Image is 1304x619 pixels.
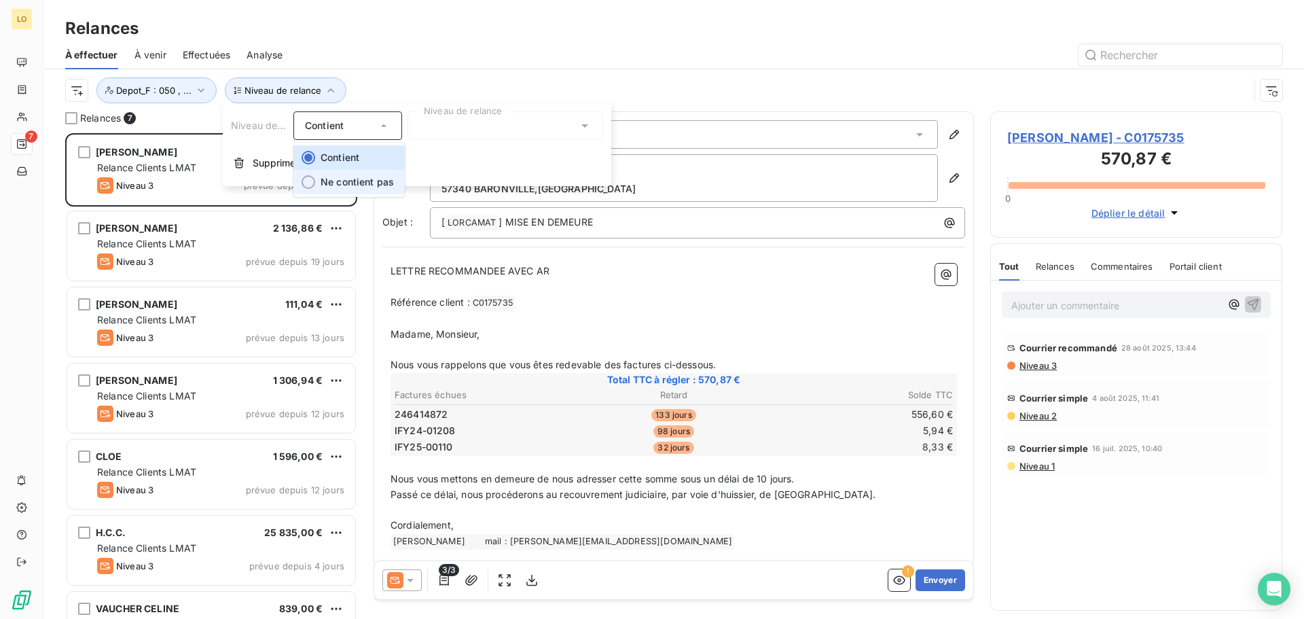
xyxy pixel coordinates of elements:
[391,359,716,370] span: Nous vous rappelons que vous êtes redevable des factures ci-dessous.
[116,85,192,96] span: Depot_F : 050 , ...
[1087,205,1186,221] button: Déplier le détail
[391,328,480,340] span: Madame, Monsieur,
[391,489,875,500] span: Passé ce délai, nous procéderons au recouvrement judiciaire, par voie d'huissier, de [GEOGRAPHIC_...
[183,48,231,62] span: Effectuées
[394,388,579,402] th: Factures échues
[1170,261,1222,272] span: Portail client
[395,424,456,438] span: IFY24-01208
[96,77,217,103] button: Depot_F : 050 , ...
[116,332,153,343] span: Niveau 3
[247,48,283,62] span: Analyse
[65,16,139,41] h3: Relances
[116,408,153,419] span: Niveau 3
[393,373,955,387] span: Total TTC à régler : 570,87 €
[97,314,196,325] span: Relance Clients LMAT
[441,162,926,173] p: [PERSON_NAME]
[96,603,179,614] span: VAUCHER CELINE
[321,176,394,188] span: Ne contient pas
[1019,393,1088,404] span: Courrier simple
[273,450,323,462] span: 1 596,00 €
[1019,443,1088,454] span: Courrier simple
[25,130,37,143] span: 7
[499,216,593,228] span: ] MISE EN DEMEURE
[246,484,344,495] span: prévue depuis 12 jours
[231,120,314,131] span: Niveau de relance
[1079,44,1282,66] input: Rechercher
[391,265,549,277] span: LETTRE RECOMMANDEE AVEC AR
[246,332,344,343] span: prévue depuis 13 jours
[116,484,153,495] span: Niveau 3
[1091,206,1165,220] span: Déplier le détail
[273,374,323,386] span: 1 306,94 €
[1092,394,1159,402] span: 4 août 2025, 11:41
[97,238,196,249] span: Relance Clients LMAT
[97,162,196,173] span: Relance Clients LMAT
[439,564,459,576] span: 3/3
[391,296,470,308] span: Référence client :
[116,256,153,267] span: Niveau 3
[244,85,321,96] span: Niveau de relance
[471,296,515,311] span: C0175735
[116,561,153,571] span: Niveau 3
[1036,261,1074,272] span: Relances
[999,261,1019,272] span: Tout
[391,534,734,550] span: [PERSON_NAME] mail : [PERSON_NAME][EMAIL_ADDRESS][DOMAIN_NAME]
[223,148,611,178] button: Supprimer le filtre
[1007,128,1265,147] span: [PERSON_NAME] - C0175735
[581,388,766,402] th: Retard
[391,519,454,531] span: Cordialement,
[768,407,954,422] td: 556,60 €
[651,409,695,421] span: 133 jours
[321,152,359,163] span: Contient
[446,215,498,231] span: LORCAMAT
[1091,261,1153,272] span: Commentaires
[253,156,331,170] span: Supprimer le filtre
[80,111,121,125] span: Relances
[653,425,694,438] span: 98 jours
[246,256,344,267] span: prévue depuis 19 jours
[395,440,453,454] span: IFY25-00110
[65,133,357,619] div: grid
[264,527,323,538] span: 25 835,00 €
[97,542,196,554] span: Relance Clients LMAT
[96,450,122,462] span: CLOE
[116,180,153,191] span: Niveau 3
[441,173,926,183] p: [STREET_ADDRESS]
[96,298,177,310] span: [PERSON_NAME]
[768,440,954,455] td: 8,33 €
[1018,461,1055,472] span: Niveau 1
[97,390,196,402] span: Relance Clients LMAT
[96,374,177,386] span: [PERSON_NAME]
[395,408,448,421] span: 246414872
[391,473,795,484] span: Nous vous mettons en demeure de nous adresser cette somme sous un délai de 10 jours.
[441,216,445,228] span: [
[768,423,954,438] td: 5,94 €
[249,561,344,571] span: prévue depuis 4 jours
[1005,193,1011,204] span: 0
[1092,444,1162,453] span: 16 juil. 2025, 10:40
[1121,344,1196,352] span: 28 août 2025, 13:44
[768,388,954,402] th: Solde TTC
[65,48,118,62] span: À effectuer
[246,408,344,419] span: prévue depuis 12 jours
[134,48,166,62] span: À venir
[1258,573,1290,605] div: Open Intercom Messenger
[441,183,926,194] p: 57340 BARONVILLE , [GEOGRAPHIC_DATA]
[1018,360,1057,371] span: Niveau 3
[305,120,344,131] span: Contient
[279,603,323,614] span: 839,00 €
[124,112,136,124] span: 7
[1019,342,1117,353] span: Courrier recommandé
[97,466,196,478] span: Relance Clients LMAT
[96,527,126,538] span: H.C.C.
[916,569,965,591] button: Envoyer
[11,8,33,30] div: LO
[273,222,323,234] span: 2 136,86 €
[1018,410,1057,421] span: Niveau 2
[225,77,346,103] button: Niveau de relance
[96,222,177,234] span: [PERSON_NAME]
[1007,147,1265,174] h3: 570,87 €
[11,589,33,611] img: Logo LeanPay
[653,442,693,454] span: 32 jours
[285,298,323,310] span: 111,04 €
